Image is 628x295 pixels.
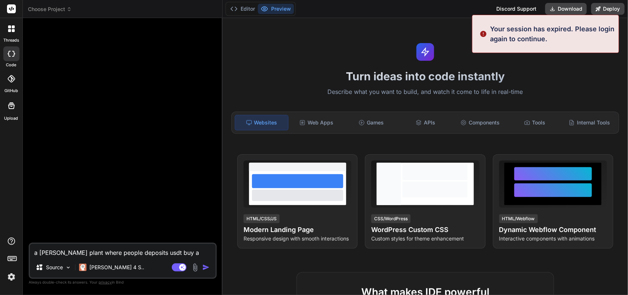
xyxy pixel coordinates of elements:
[490,24,614,44] p: Your session has expired. Please login again to continue.
[508,115,561,130] div: Tools
[492,3,541,15] div: Discord Support
[227,70,624,83] h1: Turn ideas into code instantly
[499,225,607,235] h4: Dynamic Webflow Component
[46,264,63,271] p: Source
[371,214,411,223] div: CSS/WordPress
[563,115,616,130] div: Internal Tools
[258,4,294,14] button: Preview
[454,115,507,130] div: Components
[290,115,343,130] div: Web Apps
[30,244,216,257] textarea: a [PERSON_NAME] plant where people deposits usdt buy a plant
[4,88,18,94] label: GitHub
[480,24,487,44] img: alert
[371,235,479,242] p: Custom styles for theme enhancement
[99,280,112,284] span: privacy
[191,263,199,272] img: attachment
[371,225,479,235] h4: WordPress Custom CSS
[65,264,71,271] img: Pick Models
[89,264,144,271] p: [PERSON_NAME] 4 S..
[244,214,280,223] div: HTML/CSS/JS
[79,264,86,271] img: Claude 4 Sonnet
[545,3,587,15] button: Download
[227,4,258,14] button: Editor
[244,235,351,242] p: Responsive design with smooth interactions
[244,225,351,235] h4: Modern Landing Page
[5,271,18,283] img: settings
[6,62,17,68] label: code
[202,264,210,271] img: icon
[3,37,19,43] label: threads
[227,87,624,97] p: Describe what you want to build, and watch it come to life in real-time
[4,115,18,122] label: Upload
[235,115,288,130] div: Websites
[499,235,607,242] p: Interactive components with animations
[499,214,538,223] div: HTML/Webflow
[399,115,452,130] div: APIs
[28,6,72,13] span: Choose Project
[344,115,397,130] div: Games
[29,279,217,286] p: Always double-check its answers. Your in Bind
[591,3,625,15] button: Deploy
